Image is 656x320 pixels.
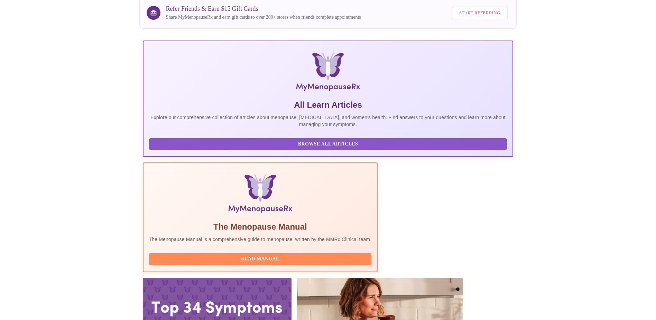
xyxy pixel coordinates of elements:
[149,236,372,243] p: The Menopause Manual is a comprehensive guide to menopause, written by the MMRx Clinical team.
[149,256,373,261] a: Read Manual
[149,221,372,232] h5: The Menopause Manual
[166,5,361,12] h3: Refer Friends & Earn $15 Gift Cards
[149,99,507,110] h5: All Learn Articles
[459,9,500,17] span: Start Referring
[156,255,365,264] span: Read Manual
[205,52,452,94] img: MyMenopauseRx Logo
[450,3,509,23] a: Start Referring
[149,141,509,146] a: Browse All Articles
[452,7,508,19] button: Start Referring
[149,114,507,128] p: Explore our comprehensive collection of articles about menopause, [MEDICAL_DATA], and women's hea...
[166,14,361,21] p: Share MyMenopauseRx and earn gift cards to over 200+ stores when friends complete appointments
[149,253,372,265] button: Read Manual
[156,140,500,149] span: Browse All Articles
[184,174,336,216] img: Menopause Manual
[149,138,507,150] button: Browse All Articles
